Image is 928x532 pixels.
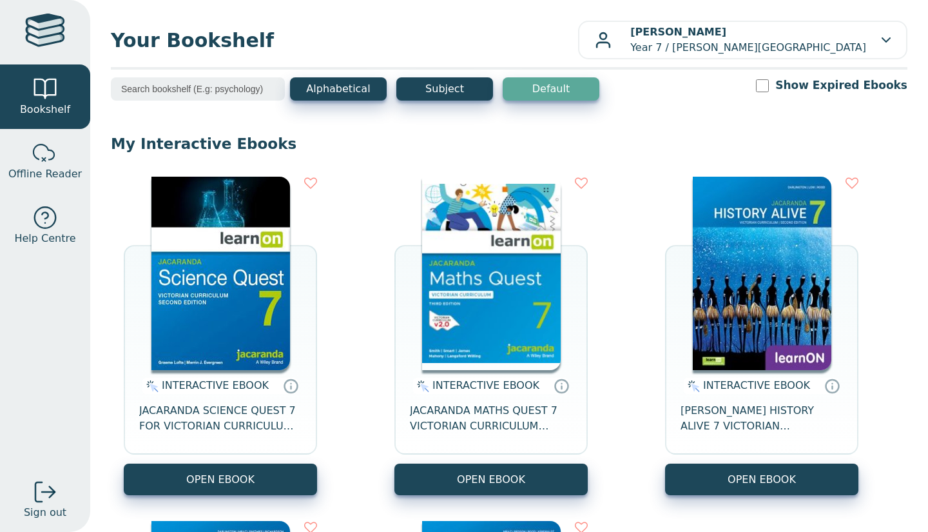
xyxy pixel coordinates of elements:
img: interactive.svg [413,379,429,394]
button: Subject [396,77,493,101]
button: Default [503,77,599,101]
button: OPEN EBOOK [124,464,317,495]
span: INTERACTIVE EBOOK [432,379,539,391]
span: INTERACTIVE EBOOK [162,379,269,391]
button: OPEN EBOOK [665,464,858,495]
button: [PERSON_NAME]Year 7 / [PERSON_NAME][GEOGRAPHIC_DATA] [578,21,907,59]
button: Alphabetical [290,77,387,101]
p: My Interactive Ebooks [111,134,907,153]
span: Your Bookshelf [111,26,578,55]
span: Offline Reader [8,166,82,182]
a: Interactive eBooks are accessed online via the publisher’s portal. They contain interactive resou... [554,378,569,393]
a: Interactive eBooks are accessed online via the publisher’s portal. They contain interactive resou... [283,378,298,393]
img: b87b3e28-4171-4aeb-a345-7fa4fe4e6e25.jpg [422,177,561,370]
b: [PERSON_NAME] [630,26,726,38]
p: Year 7 / [PERSON_NAME][GEOGRAPHIC_DATA] [630,25,866,55]
img: interactive.svg [684,379,700,394]
span: INTERACTIVE EBOOK [703,379,810,391]
label: Show Expired Ebooks [775,77,907,94]
img: d4781fba-7f91-e911-a97e-0272d098c78b.jpg [693,177,831,370]
span: Help Centre [14,231,75,246]
span: JACARANDA MATHS QUEST 7 VICTORIAN CURRICULUM LEARNON EBOOK 3E [410,403,572,434]
span: JACARANDA SCIENCE QUEST 7 FOR VICTORIAN CURRICULUM LEARNON 2E EBOOK [139,403,302,434]
span: [PERSON_NAME] HISTORY ALIVE 7 VICTORIAN CURRICULUM LEARNON EBOOK 2E [681,403,843,434]
span: Bookshelf [20,102,70,117]
input: Search bookshelf (E.g: psychology) [111,77,285,101]
img: 329c5ec2-5188-ea11-a992-0272d098c78b.jpg [151,177,290,370]
img: interactive.svg [142,379,159,394]
span: Sign out [24,505,66,520]
a: Interactive eBooks are accessed online via the publisher’s portal. They contain interactive resou... [824,378,840,393]
button: OPEN EBOOK [394,464,588,495]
